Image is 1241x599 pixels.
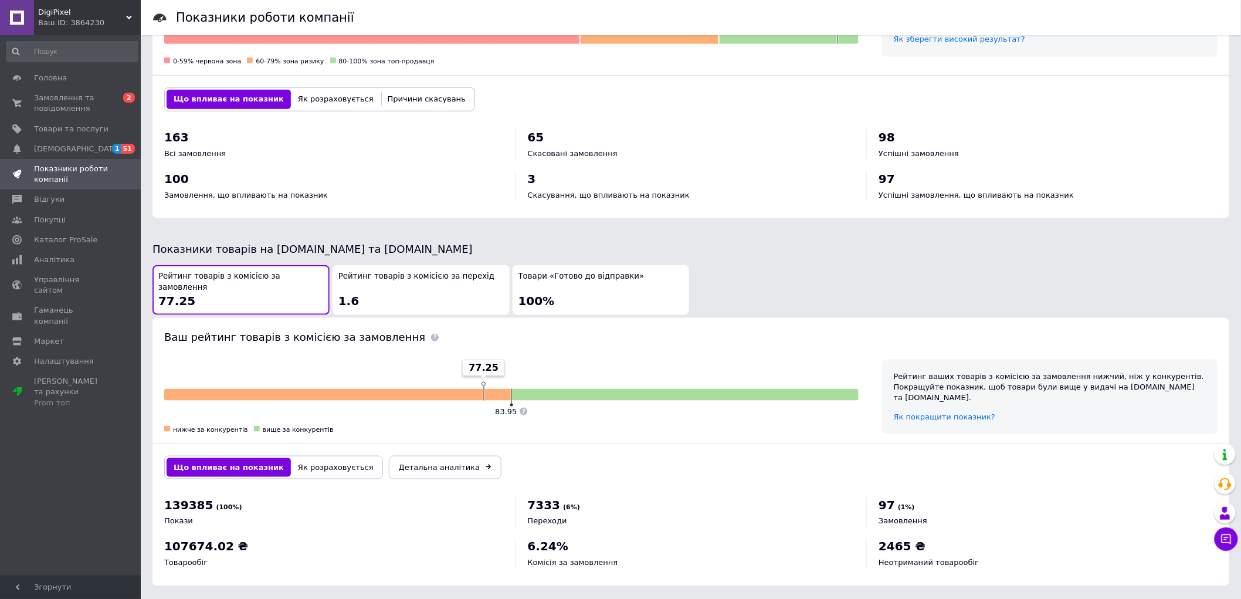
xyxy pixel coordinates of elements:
span: 98 [879,130,895,144]
span: 6.24% [528,540,568,554]
span: 65 [528,130,544,144]
span: (1%) [898,503,915,511]
span: вище за конкурентів [263,426,334,434]
span: Товарообіг [164,559,208,567]
button: Причини скасувань [381,90,473,109]
div: Ваш ID: 3864230 [38,18,141,28]
span: Гаманець компанії [34,305,108,326]
span: Переходи [528,517,567,526]
span: 139385 [164,498,213,512]
span: нижче за конкурентів [173,426,248,434]
span: Комісія за замовлення [528,559,618,567]
a: Детальна аналітика [389,456,501,479]
span: Налаштування [34,356,94,367]
span: Замовлення [879,517,927,526]
span: 77.25 [469,361,499,374]
span: Скасування, що впливають на показник [528,191,690,199]
button: Що впливає на показник [167,458,291,477]
span: Відгуки [34,194,65,205]
div: Prom топ [34,398,108,408]
span: (6%) [563,503,580,511]
a: Як покращити показник? [894,412,995,421]
span: Покази [164,517,193,526]
span: 100% [518,294,555,308]
span: Рейтинг товарів з комісією за замовлення [158,271,324,293]
span: Товари «Готово до відправки» [518,271,645,282]
span: Показники роботи компанії [34,164,108,185]
span: Аналітика [34,255,74,265]
button: Рейтинг товарів з комісією за замовлення77.25 [152,265,330,315]
span: 97 [879,498,895,512]
span: Ваш рейтинг товарів з комісією за замовлення [164,331,425,343]
span: 60-79% зона ризику [256,57,324,65]
div: Рейтинг ваших товарів з комісією за замовлення нижчий, ніж у конкурентів. Покращуйте показник, що... [894,371,1206,404]
span: Скасовані замовлення [528,149,618,158]
button: Товари «Готово до відправки»100% [513,265,690,315]
span: [PERSON_NAME] та рахунки [34,376,108,408]
span: 2465 ₴ [879,540,925,554]
span: Успішні замовлення [879,149,959,158]
span: Товари та послуги [34,124,108,134]
span: (100%) [216,503,242,511]
span: 3 [528,172,536,186]
span: Головна [34,73,67,83]
span: 0-59% червона зона [173,57,241,65]
span: Рейтинг товарів з комісією за перехід [338,271,494,282]
a: Як зберегти високий результат? [894,35,1025,43]
span: Неотриманий товарообіг [879,559,979,567]
button: Як розраховується [291,458,381,477]
span: Всі замовлення [164,149,226,158]
button: Чат з покупцем [1215,527,1238,551]
span: Управління сайтом [34,275,108,296]
span: 1 [112,144,121,154]
span: 97 [879,172,895,186]
h1: Показники роботи компанії [176,11,354,25]
span: 51 [121,144,135,154]
span: 7333 [528,498,561,512]
span: 1.6 [338,294,359,308]
span: Маркет [34,336,64,347]
span: Замовлення та повідомлення [34,93,108,114]
span: 100 [164,172,189,186]
span: Каталог ProSale [34,235,97,245]
button: Як розраховується [291,90,381,109]
span: 80-100% зона топ-продавця [339,57,435,65]
span: DigiPixel [38,7,126,18]
span: Показники товарів на [DOMAIN_NAME] та [DOMAIN_NAME] [152,243,473,255]
span: 163 [164,130,189,144]
span: 77.25 [158,294,195,308]
span: 107674.02 ₴ [164,540,248,554]
span: 2 [123,93,135,103]
span: [DEMOGRAPHIC_DATA] [34,144,121,154]
button: Рейтинг товарів з комісією за перехід1.6 [333,265,510,315]
span: Замовлення, що впливають на показник [164,191,328,199]
input: Пошук [6,41,138,62]
button: Що впливає на показник [167,90,291,109]
span: Покупці [34,215,66,225]
span: 83.95 [495,407,517,416]
span: Успішні замовлення, що впливають на показник [879,191,1074,199]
